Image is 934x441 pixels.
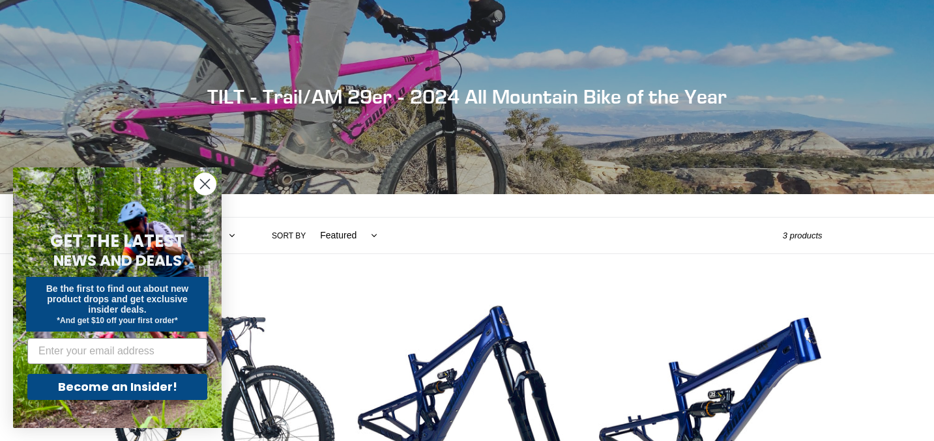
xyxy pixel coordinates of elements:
span: Be the first to find out about new product drops and get exclusive insider deals. [46,283,189,315]
span: GET THE LATEST [50,229,184,253]
span: *And get $10 off your first order* [57,316,177,325]
button: Become an Insider! [27,374,207,400]
input: Enter your email address [27,338,207,364]
span: TILT - Trail/AM 29er - 2024 All Mountain Bike of the Year [207,85,727,108]
span: 3 products [783,231,823,240]
label: Sort by [272,230,306,242]
button: Close dialog [194,173,216,195]
span: NEWS AND DEALS [53,250,182,271]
